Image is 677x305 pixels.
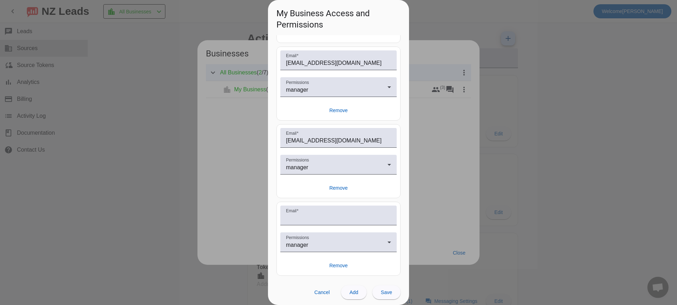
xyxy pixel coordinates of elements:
span: Save [381,289,392,295]
mat-label: Email [286,54,297,58]
span: Remove [329,184,348,191]
mat-label: Permissions [286,236,309,240]
span: manager [286,164,308,170]
button: Save [372,285,401,299]
span: manager [286,87,308,93]
mat-label: Email [286,209,297,213]
button: Remove [280,259,397,272]
span: Remove [329,107,348,114]
button: Remove [280,182,397,194]
mat-label: Permissions [286,158,309,163]
button: Add [341,285,367,299]
mat-label: Email [286,131,297,136]
span: Add [349,289,358,295]
span: Cancel [315,289,330,295]
mat-label: Permissions [286,80,309,85]
span: manager [286,242,308,248]
span: Remove [329,262,348,269]
button: Cancel [309,285,336,299]
button: Remove [280,104,397,117]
